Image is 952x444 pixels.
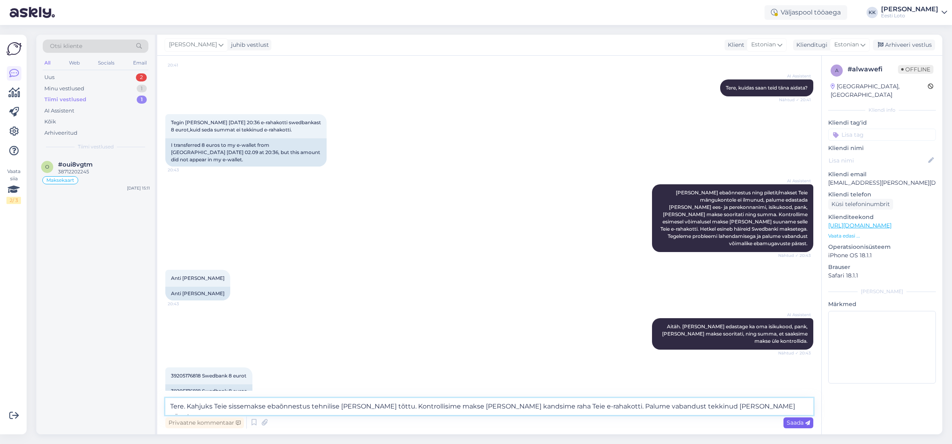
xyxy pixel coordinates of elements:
[828,243,936,251] p: Operatsioonisüsteem
[168,167,198,173] span: 20:43
[660,190,809,246] span: [PERSON_NAME] ebaõnnestus ning piletit/makset Teie mängukontole ei ilmunud, palume edastada [PERS...
[828,106,936,114] div: Kliendi info
[165,417,244,428] div: Privaatne kommentaar
[778,350,811,356] span: Nähtud ✓ 20:43
[787,419,810,426] span: Saada
[165,138,327,167] div: I transferred 8 euros to my e-wallet from [GEOGRAPHIC_DATA] [DATE] 02.09 at 20:36, but this amoun...
[171,373,246,379] span: 39205176818 Swedbank 8 eurot
[171,275,225,281] span: Anti [PERSON_NAME]
[726,85,808,91] span: Tere, kuidas saan teid täna aidata?
[44,85,84,93] div: Minu vestlused
[67,58,81,68] div: Web
[873,40,935,50] div: Arhiveeri vestlus
[228,41,269,49] div: juhib vestlust
[828,144,936,152] p: Kliendi nimi
[765,5,847,20] div: Väljaspool tööaega
[779,97,811,103] span: Nähtud ✓ 20:41
[131,58,148,68] div: Email
[848,65,898,74] div: # alwawefi
[44,129,77,137] div: Arhiveeritud
[881,13,938,19] div: Eesti Loto
[828,129,936,141] input: Lisa tag
[835,67,839,73] span: a
[828,263,936,271] p: Brauser
[828,190,936,199] p: Kliendi telefon
[6,197,21,204] div: 2 / 3
[45,164,49,170] span: o
[828,199,893,210] div: Küsi telefoninumbrit
[43,58,52,68] div: All
[828,222,892,229] a: [URL][DOMAIN_NAME]
[778,252,811,258] span: Nähtud ✓ 20:43
[831,82,928,99] div: [GEOGRAPHIC_DATA], [GEOGRAPHIC_DATA]
[44,118,56,126] div: Kõik
[165,398,813,415] textarea: Tere. Kahjuks Teie sissemakse ebaõnnestus tehnilise [PERSON_NAME] tõttu. Kontrollisime makse [PER...
[828,213,936,221] p: Klienditeekond
[78,143,114,150] span: Tiimi vestlused
[127,185,150,191] div: [DATE] 15:11
[165,384,252,398] div: 39205176818 Swedbank 8 euros
[828,170,936,179] p: Kliendi email
[828,119,936,127] p: Kliendi tag'id
[96,58,116,68] div: Socials
[828,271,936,280] p: Safari 18.1.1
[137,96,147,104] div: 1
[828,179,936,187] p: [EMAIL_ADDRESS][PERSON_NAME][DOMAIN_NAME]
[46,178,74,183] span: Maksekaart
[793,41,827,49] div: Klienditugi
[725,41,744,49] div: Klient
[828,288,936,295] div: [PERSON_NAME]
[6,41,22,56] img: Askly Logo
[828,251,936,260] p: iPhone OS 18.1.1
[781,312,811,318] span: AI Assistent
[137,85,147,93] div: 1
[171,119,322,133] span: Tegin [PERSON_NAME] [DATE] 20:36 e-rahakotti swedbankast 8 eurot,kuid seda summat ei tekkinud e-r...
[881,6,938,13] div: [PERSON_NAME]
[662,323,809,344] span: Aitäh. [PERSON_NAME] edastage ka oma isikukood, pank, [PERSON_NAME] makse sooritati, ning summa, ...
[165,287,230,300] div: Anti [PERSON_NAME]
[168,301,198,307] span: 20:43
[44,96,86,104] div: Tiimi vestlused
[58,161,93,168] span: #oui8vgtm
[44,107,74,115] div: AI Assistent
[881,6,947,19] a: [PERSON_NAME]Eesti Loto
[44,73,54,81] div: Uus
[829,156,927,165] input: Lisa nimi
[828,300,936,309] p: Märkmed
[751,40,776,49] span: Estonian
[58,168,150,175] div: 38712202245
[169,40,217,49] span: [PERSON_NAME]
[834,40,859,49] span: Estonian
[781,73,811,79] span: AI Assistent
[828,232,936,240] p: Vaata edasi ...
[781,178,811,184] span: AI Assistent
[50,42,82,50] span: Otsi kliente
[6,168,21,204] div: Vaata siia
[898,65,933,74] span: Offline
[867,7,878,18] div: KK
[168,62,198,68] span: 20:41
[136,73,147,81] div: 2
